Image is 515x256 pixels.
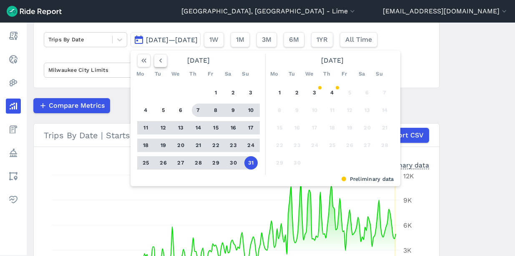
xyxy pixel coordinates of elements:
[303,67,316,81] div: We
[326,86,339,99] button: 4
[227,121,240,134] button: 16
[181,6,357,16] button: [GEOGRAPHIC_DATA], [GEOGRAPHIC_DATA] - Lime
[273,86,286,99] button: 1
[386,130,424,140] span: Export CSV
[378,121,392,134] button: 21
[174,156,188,170] button: 27
[326,104,339,117] button: 11
[268,67,281,81] div: Mo
[291,121,304,134] button: 16
[268,54,397,67] div: [DATE]
[343,86,357,99] button: 5
[373,67,386,81] div: Su
[134,54,263,67] div: [DATE]
[6,52,21,67] a: Realtime
[6,75,21,90] a: Heatmaps
[273,139,286,152] button: 22
[273,156,286,170] button: 29
[326,139,339,152] button: 25
[376,160,429,169] div: Preliminary data
[403,246,412,254] tspan: 3K
[308,86,322,99] button: 3
[317,35,328,45] span: 1YR
[291,86,304,99] button: 2
[291,156,304,170] button: 30
[134,67,147,81] div: Mo
[355,67,369,81] div: Sa
[403,196,412,204] tspan: 9K
[139,139,153,152] button: 18
[157,121,170,134] button: 12
[157,156,170,170] button: 26
[244,156,258,170] button: 31
[289,35,299,45] span: 6M
[338,67,351,81] div: Fr
[146,36,198,44] span: [DATE]—[DATE]
[192,121,205,134] button: 14
[361,86,374,99] button: 6
[291,104,304,117] button: 9
[345,35,372,45] span: All Time
[174,104,188,117] button: 6
[157,104,170,117] button: 5
[273,121,286,134] button: 15
[361,104,374,117] button: 13
[6,192,21,207] a: Health
[284,32,304,47] button: 6M
[6,122,21,137] a: Fees
[308,139,322,152] button: 24
[256,32,277,47] button: 3M
[311,32,333,47] button: 1YR
[209,104,223,117] button: 8
[361,139,374,152] button: 27
[174,139,188,152] button: 20
[139,104,153,117] button: 4
[403,172,414,180] tspan: 12K
[151,67,165,81] div: Tu
[169,67,182,81] div: We
[139,121,153,134] button: 11
[139,156,153,170] button: 25
[209,156,223,170] button: 29
[227,156,240,170] button: 30
[33,98,110,113] button: Compare Metrics
[383,6,508,16] button: [EMAIL_ADDRESS][DOMAIN_NAME]
[204,32,224,47] button: 1W
[273,104,286,117] button: 8
[231,32,250,47] button: 1M
[244,104,258,117] button: 10
[403,221,412,229] tspan: 6K
[343,104,357,117] button: 12
[6,169,21,184] a: Areas
[192,139,205,152] button: 21
[192,156,205,170] button: 28
[285,67,299,81] div: Tu
[174,121,188,134] button: 13
[204,67,217,81] div: Fr
[343,121,357,134] button: 19
[244,139,258,152] button: 24
[49,101,105,111] span: Compare Metrics
[157,139,170,152] button: 19
[192,104,205,117] button: 7
[227,86,240,99] button: 2
[209,139,223,152] button: 22
[131,32,201,47] button: [DATE]—[DATE]
[221,67,235,81] div: Sa
[44,128,429,143] div: Trips By Date | Starts | Lime | Milwaukee City Limits
[262,35,271,45] span: 3M
[227,139,240,152] button: 23
[227,104,240,117] button: 9
[244,86,258,99] button: 3
[320,67,334,81] div: Th
[340,32,377,47] button: All Time
[209,86,223,99] button: 1
[6,28,21,43] a: Report
[308,121,322,134] button: 17
[236,35,244,45] span: 1M
[137,175,394,183] div: Preliminary data
[378,139,392,152] button: 28
[378,104,392,117] button: 14
[6,99,21,114] a: Analyze
[239,67,252,81] div: Su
